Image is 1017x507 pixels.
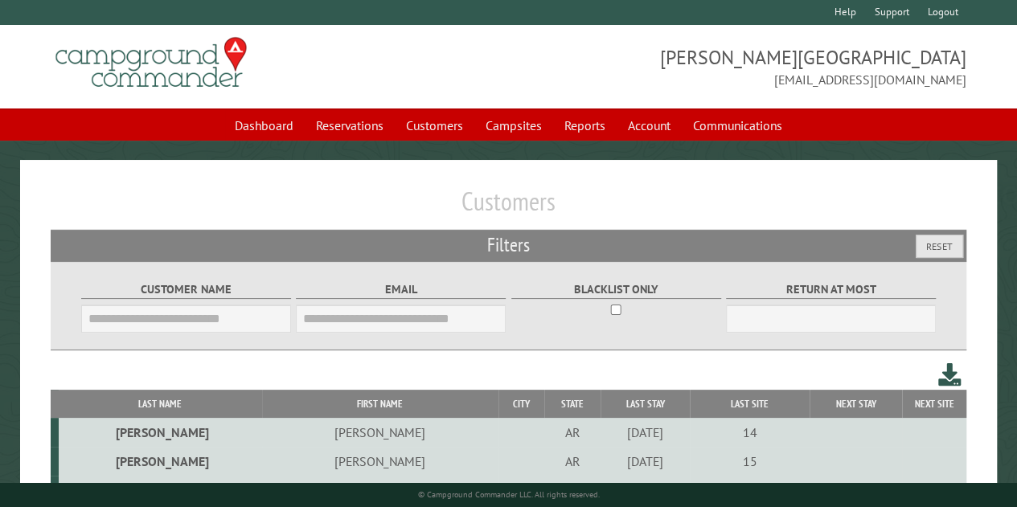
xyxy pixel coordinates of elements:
[544,418,601,447] td: AR
[690,390,810,418] th: Last Site
[810,390,901,418] th: Next Stay
[509,44,966,89] span: [PERSON_NAME][GEOGRAPHIC_DATA] [EMAIL_ADDRESS][DOMAIN_NAME]
[544,447,601,476] td: AR
[511,280,721,299] label: Blacklist only
[81,280,291,299] label: Customer Name
[555,110,615,141] a: Reports
[262,447,498,476] td: [PERSON_NAME]
[51,31,252,94] img: Campground Commander
[51,230,966,260] h2: Filters
[417,489,599,500] small: © Campground Commander LLC. All rights reserved.
[604,424,687,440] div: [DATE]
[262,476,498,505] td: [PERSON_NAME]
[690,418,810,447] td: 14
[51,186,966,230] h1: Customers
[690,476,810,505] td: Tiny Cabin
[306,110,393,141] a: Reservations
[476,110,552,141] a: Campsites
[618,110,680,141] a: Account
[225,110,303,141] a: Dashboard
[604,453,687,469] div: [DATE]
[59,418,261,447] td: [PERSON_NAME]
[902,390,966,418] th: Next Site
[498,390,544,418] th: City
[296,280,506,299] label: Email
[59,447,261,476] td: [PERSON_NAME]
[726,280,936,299] label: Return at most
[262,390,498,418] th: First Name
[262,418,498,447] td: [PERSON_NAME]
[938,360,962,390] a: Download this customer list (.csv)
[544,390,601,418] th: State
[690,447,810,476] td: 15
[396,110,473,141] a: Customers
[683,110,792,141] a: Communications
[916,235,963,258] button: Reset
[544,476,601,505] td: AR
[601,390,689,418] th: Last Stay
[59,476,261,505] td: [PERSON_NAME]
[59,390,261,418] th: Last Name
